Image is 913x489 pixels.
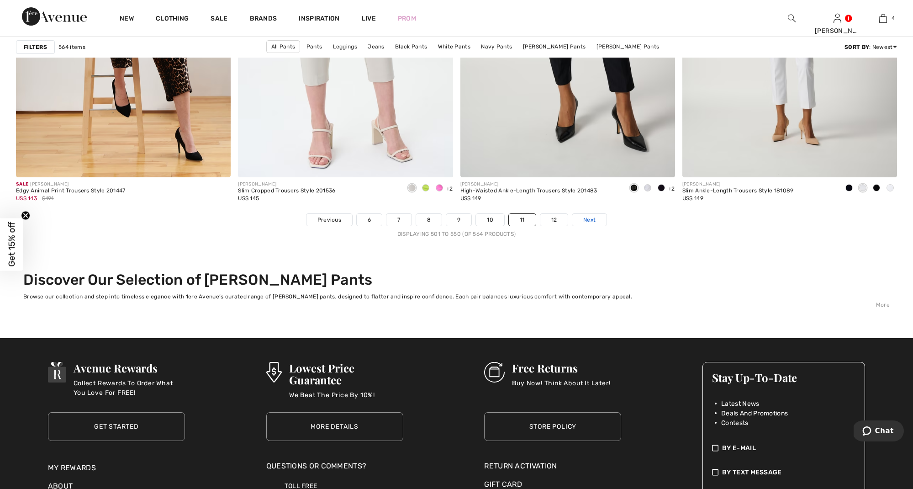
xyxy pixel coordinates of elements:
span: Inspiration [299,15,339,24]
a: Jeans [363,41,389,53]
div: Midnight Blue 40 [654,181,668,196]
a: 8 [416,214,442,226]
a: 12 [540,214,568,226]
a: 9 [446,214,471,226]
div: [PERSON_NAME] [16,181,126,188]
a: 6 [357,214,382,226]
img: search the website [788,13,796,24]
a: Return Activation [484,461,621,472]
a: Get Started [48,412,185,441]
span: Latest News [721,399,759,409]
span: US$ 145 [238,195,259,202]
a: Live [362,14,376,23]
span: US$ 149 [460,195,481,202]
img: Lowest Price Guarantee [266,362,282,383]
a: Previous [306,214,352,226]
a: Clothing [156,15,189,24]
a: [PERSON_NAME] Pants [592,41,664,53]
a: Pants [302,41,327,53]
div: : Newest [844,43,897,51]
div: Slim Ankle-Length Trousers Style 181089 [682,188,794,194]
a: Black Pants [391,41,432,53]
span: +2 [446,186,453,192]
div: Key lime [419,181,433,196]
div: Questions or Comments? [266,461,403,476]
div: Midnight Blue 40 [842,181,856,196]
div: [PERSON_NAME] [238,181,335,188]
span: US$ 143 [16,195,37,202]
strong: Filters [24,43,47,51]
a: All Pants [266,40,301,53]
a: My Rewards [48,463,96,472]
img: 1ère Avenue [22,7,87,26]
span: Get 15% off [6,222,17,267]
div: Browse our collection and step into timeless elegance with 1ere Avenue’s curated range of [PERSON... [23,292,890,301]
h3: Lowest Price Guarantee [289,362,403,386]
span: By E-mail [722,443,756,453]
p: We Beat The Price By 10%! [289,390,403,409]
span: Deals And Promotions [721,409,788,418]
a: New [120,15,134,24]
a: Store Policy [484,412,621,441]
span: +2 [668,186,675,192]
a: 10 [476,214,504,226]
img: Avenue Rewards [48,362,66,383]
span: Sale [16,181,28,187]
a: Leggings [328,41,362,53]
span: By Text Message [722,468,782,477]
div: [PERSON_NAME] [460,181,597,188]
span: 4 [892,14,895,22]
a: 7 [386,214,411,226]
div: Black [627,181,641,196]
iframe: Opens a widget where you can chat to one of our agents [854,420,904,443]
a: Brands [250,15,277,24]
div: Moonstone [405,181,419,196]
div: Displaying 501 to 550 (of 564 products) [16,230,897,238]
span: Next [583,216,596,224]
span: Previous [317,216,341,224]
p: Buy Now! Think About It Later! [512,378,610,397]
h3: Stay Up-To-Date [712,372,855,383]
span: US$ 149 [682,195,703,202]
div: Edgy Animal Print Trousers Style 201447 [16,188,126,194]
img: My Bag [879,13,887,24]
div: Pink [433,181,446,196]
h3: Avenue Rewards [74,362,185,374]
div: [PERSON_NAME] [682,181,794,188]
a: Navy Pants [476,41,517,53]
a: Prom [398,14,416,23]
div: More [23,301,890,309]
div: Slim Cropped Trousers Style 201536 [238,188,335,194]
h3: Free Returns [512,362,610,374]
div: High-Waisted Ankle-Length Trousers Style 201483 [460,188,597,194]
span: $191 [42,194,53,202]
a: 11 [509,214,536,226]
span: 564 items [58,43,85,51]
a: Next [572,214,607,226]
span: Contests [721,418,748,428]
div: White [856,181,870,196]
a: Sale [211,15,227,24]
div: [PERSON_NAME] [815,26,860,36]
h2: Discover Our Selection of [PERSON_NAME] Pants [23,271,890,288]
a: [PERSON_NAME] Pants [518,41,591,53]
div: Black [870,181,883,196]
div: White [641,181,654,196]
nav: Page navigation [16,213,897,238]
a: White Pants [433,41,475,53]
a: More Details [266,412,403,441]
img: Free Returns [484,362,505,383]
img: My Info [834,13,841,24]
strong: Sort By [844,44,869,50]
a: 4 [860,13,905,24]
div: Vanilla 30 [883,181,897,196]
a: Sign In [834,14,841,22]
button: Close teaser [21,211,30,220]
img: check [712,443,718,453]
p: Collect Rewards To Order What You Love For FREE! [74,378,185,397]
img: check [712,468,718,477]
